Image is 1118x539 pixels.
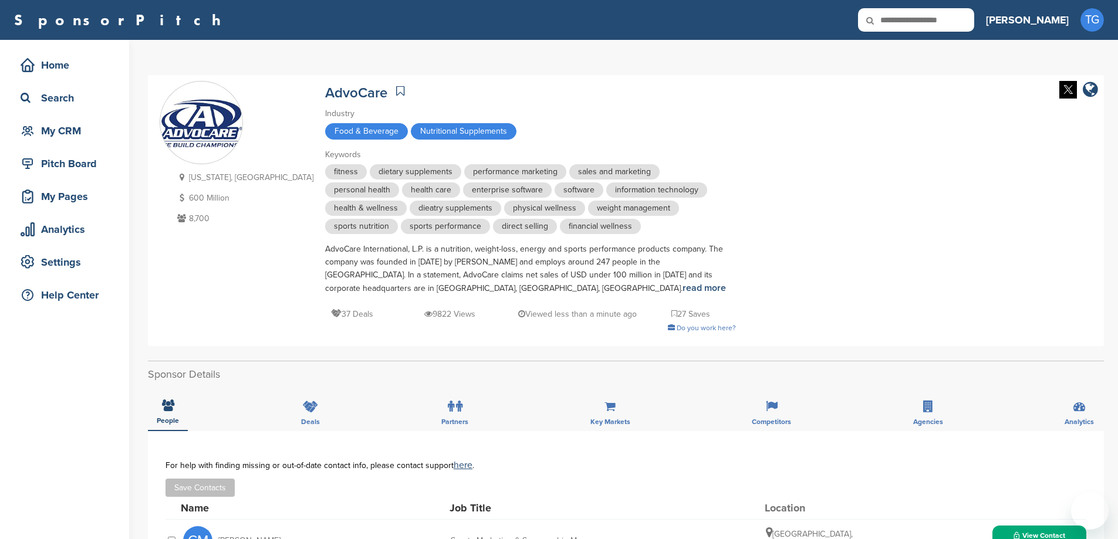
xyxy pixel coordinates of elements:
p: 8,700 [174,211,313,226]
div: Job Title [450,503,626,513]
a: [PERSON_NAME] [986,7,1069,33]
span: Competitors [752,418,791,425]
span: dieatry supplements [410,201,501,216]
span: health & wellness [325,201,407,216]
a: Search [12,84,117,111]
span: sports nutrition [325,219,398,234]
div: Settings [18,252,117,273]
span: Key Markets [590,418,630,425]
a: Settings [12,249,117,276]
a: read more [683,282,726,294]
span: Do you work here? [677,324,736,332]
div: Industry [325,107,736,120]
p: 9822 Views [424,307,475,321]
div: Help Center [18,284,117,306]
p: Viewed less than a minute ago [518,307,637,321]
div: My Pages [18,186,117,207]
span: dietary supplements [370,164,461,179]
a: Home [12,52,117,79]
a: My Pages [12,183,117,210]
div: Search [18,87,117,109]
a: Do you work here? [668,324,736,332]
span: sales and marketing [569,164,660,179]
div: Analytics [18,219,117,240]
p: [US_STATE], [GEOGRAPHIC_DATA] [174,170,313,185]
span: Deals [301,418,320,425]
p: 37 Deals [331,307,373,321]
a: Help Center [12,282,117,309]
button: Save Contacts [165,479,235,497]
img: Twitter white [1059,81,1077,99]
span: financial wellness [560,219,641,234]
span: software [555,182,603,198]
h2: Sponsor Details [148,367,1104,382]
a: here [454,459,472,471]
span: Partners [441,418,468,425]
span: direct selling [493,219,557,234]
span: weight management [588,201,679,216]
h3: [PERSON_NAME] [986,12,1069,28]
span: Analytics [1065,418,1094,425]
div: Name [181,503,310,513]
span: health care [402,182,460,198]
span: Nutritional Supplements [411,123,516,140]
span: People [157,417,179,424]
img: Sponsorpitch & AdvoCare [160,99,242,147]
a: My CRM [12,117,117,144]
div: Pitch Board [18,153,117,174]
div: AdvoCare International, L.P. is a nutrition, weight-loss, energy and sports performance products ... [325,243,736,295]
div: Keywords [325,148,736,161]
a: company link [1083,81,1098,100]
a: AdvoCare [325,84,387,101]
p: 27 Saves [671,307,710,321]
div: My CRM [18,120,117,141]
span: TG [1080,8,1104,32]
span: personal health [325,182,399,198]
span: Agencies [913,418,943,425]
span: information technology [606,182,707,198]
span: performance marketing [464,164,566,179]
a: SponsorPitch [14,12,228,28]
div: For help with finding missing or out-of-date contact info, please contact support . [165,460,1086,470]
span: enterprise software [463,182,552,198]
div: Home [18,55,117,76]
span: physical wellness [504,201,585,216]
iframe: Button to launch messaging window [1071,492,1109,530]
span: fitness [325,164,367,179]
div: Location [765,503,853,513]
a: Analytics [12,216,117,243]
span: Food & Beverage [325,123,408,140]
span: sports performance [401,219,490,234]
a: Pitch Board [12,150,117,177]
p: 600 Million [174,191,313,205]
